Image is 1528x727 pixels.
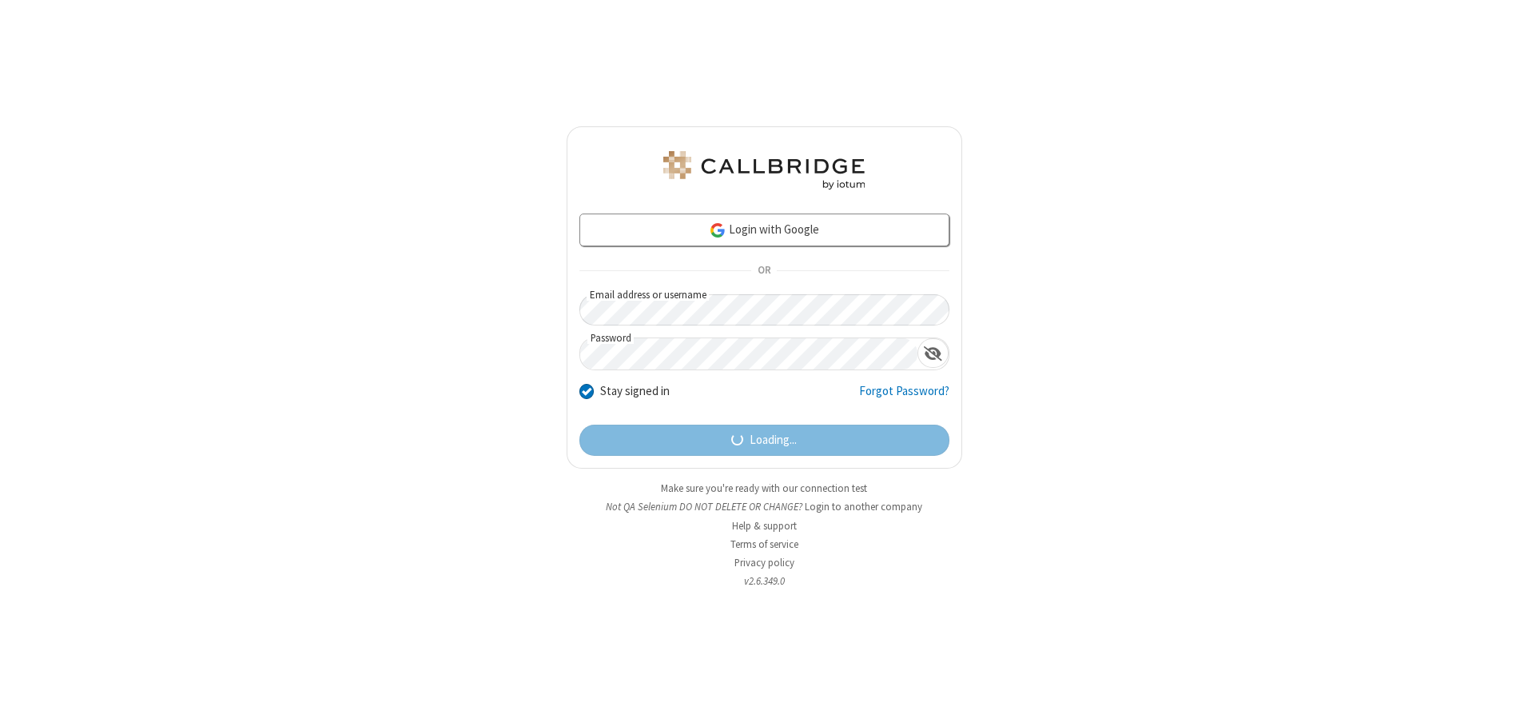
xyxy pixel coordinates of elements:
span: Loading... [750,431,797,449]
a: Login with Google [579,214,949,246]
span: OR [751,259,777,282]
input: Password [580,338,917,369]
img: google-icon.png [709,222,726,239]
a: Privacy policy [734,556,794,569]
label: Stay signed in [600,382,670,401]
li: Not QA Selenium DO NOT DELETE OR CHANGE? [567,499,962,514]
a: Terms of service [730,537,798,551]
a: Forgot Password? [859,382,949,413]
input: Email address or username [579,294,949,326]
img: QA Selenium DO NOT DELETE OR CHANGE [660,151,868,190]
div: Show password [917,338,949,368]
a: Help & support [732,519,797,533]
button: Login to another company [805,499,922,514]
button: Loading... [579,425,949,457]
a: Make sure you're ready with our connection test [661,481,867,495]
li: v2.6.349.0 [567,573,962,589]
